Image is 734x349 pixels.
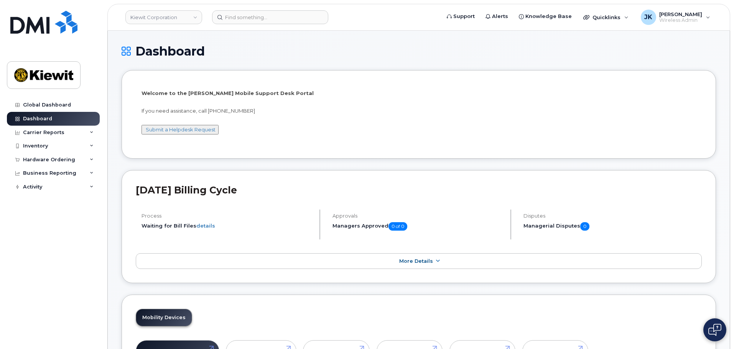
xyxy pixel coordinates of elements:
[142,125,219,134] button: Submit a Helpdesk Request
[122,44,716,58] h1: Dashboard
[399,258,433,264] span: More Details
[142,107,696,115] p: If you need assistance, call [PHONE_NUMBER]
[388,222,407,231] span: 0 of 0
[332,213,504,219] h4: Approvals
[146,126,216,133] a: Submit a Helpdesk Request
[142,90,696,97] p: Welcome to the [PERSON_NAME] Mobile Support Desk Portal
[136,309,192,326] a: Mobility Devices
[196,223,215,229] a: details
[142,213,313,219] h4: Process
[580,222,589,231] span: 0
[332,222,504,231] h5: Managers Approved
[708,324,721,336] img: Open chat
[523,222,702,231] h5: Managerial Disputes
[142,222,313,229] li: Waiting for Bill Files
[136,184,702,196] h2: [DATE] Billing Cycle
[523,213,702,219] h4: Disputes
